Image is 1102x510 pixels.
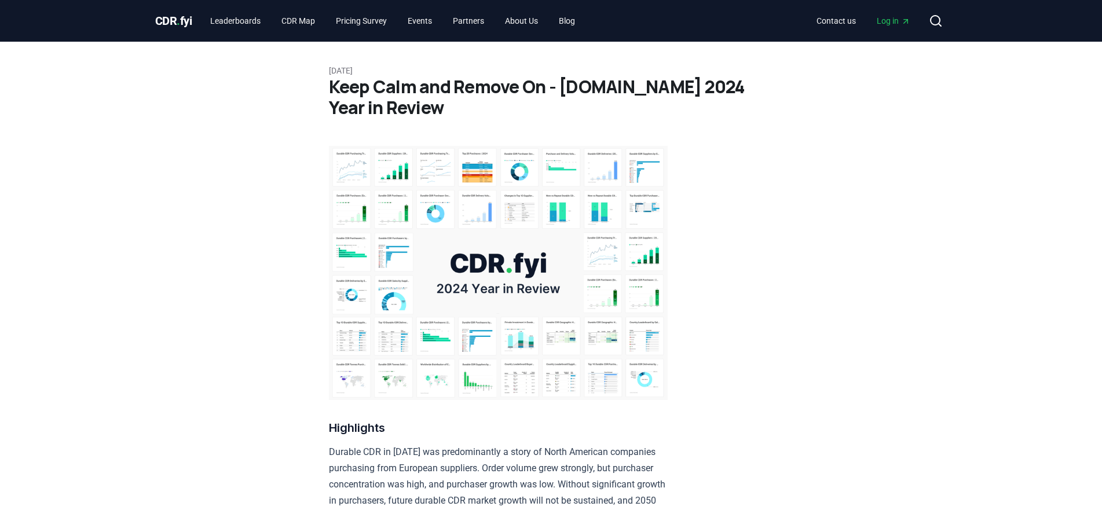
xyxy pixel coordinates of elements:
[329,419,668,437] h3: Highlights
[877,15,910,27] span: Log in
[329,76,774,118] h1: Keep Calm and Remove On - [DOMAIN_NAME] 2024 Year in Review
[201,10,270,31] a: Leaderboards
[272,10,324,31] a: CDR Map
[550,10,584,31] a: Blog
[201,10,584,31] nav: Main
[807,10,865,31] a: Contact us
[155,13,192,29] a: CDR.fyi
[327,10,396,31] a: Pricing Survey
[444,10,493,31] a: Partners
[807,10,920,31] nav: Main
[867,10,920,31] a: Log in
[329,65,774,76] p: [DATE]
[329,146,668,400] img: blog post image
[177,14,180,28] span: .
[496,10,547,31] a: About Us
[155,14,192,28] span: CDR fyi
[398,10,441,31] a: Events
